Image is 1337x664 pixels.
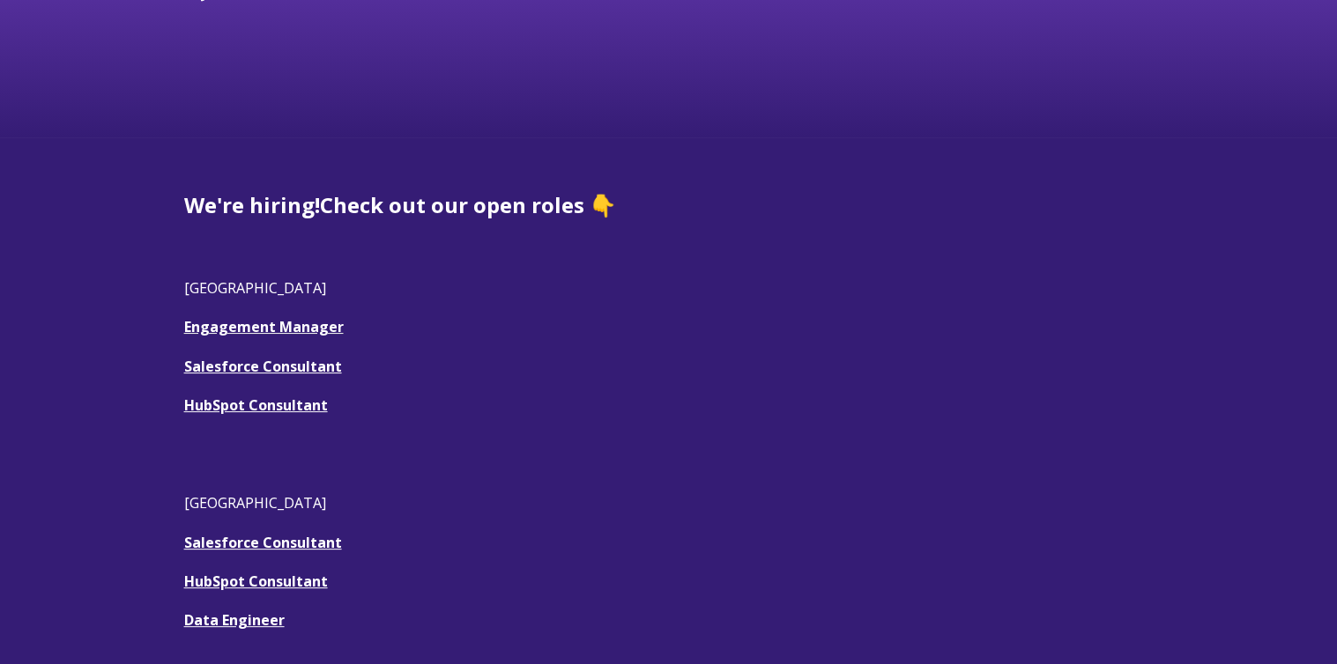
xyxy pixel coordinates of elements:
[184,357,342,376] a: Salesforce Consultant
[184,610,285,630] a: Data Engineer
[320,190,616,219] span: Check out our open roles 👇
[184,190,320,219] span: We're hiring!
[184,395,328,415] a: HubSpot Consultant
[184,278,326,298] span: [GEOGRAPHIC_DATA]
[184,533,342,552] a: Salesforce Consultant
[184,572,328,591] a: HubSpot Consultant
[184,493,326,513] span: [GEOGRAPHIC_DATA]
[184,317,344,336] a: Engagement Manager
